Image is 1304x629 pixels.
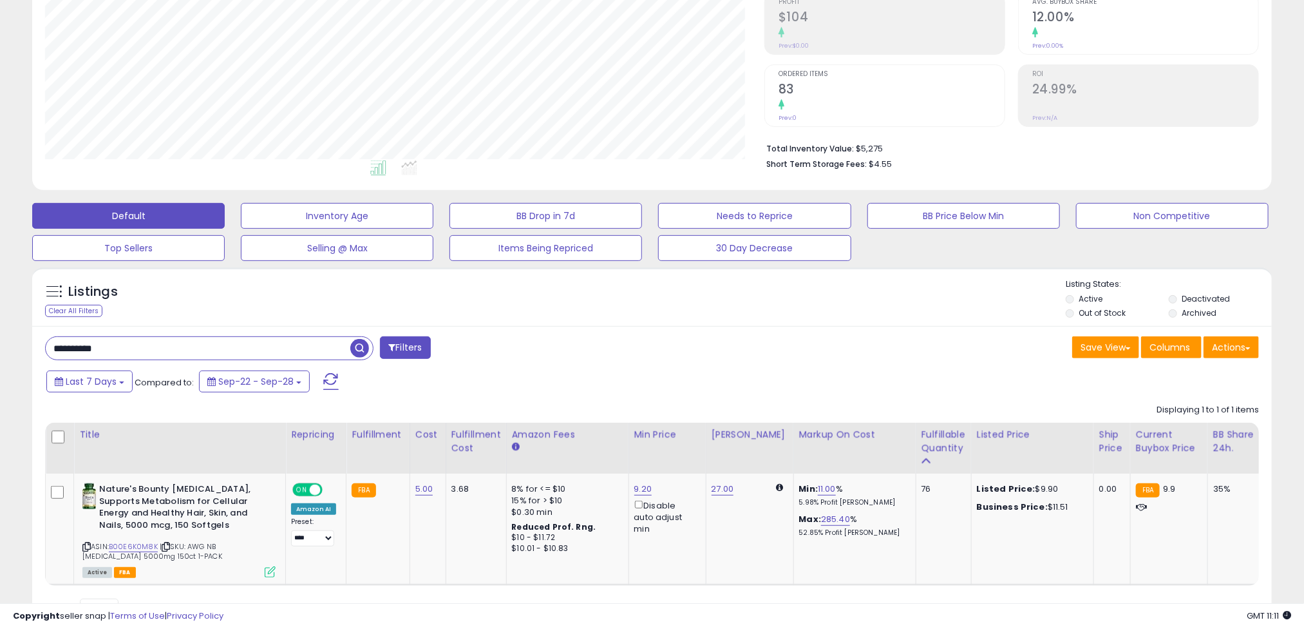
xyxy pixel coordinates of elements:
div: Fulfillment [352,428,404,441]
a: B00E6K0M8K [109,541,158,552]
label: Deactivated [1182,293,1230,304]
div: Title [79,428,280,441]
a: 11.00 [818,483,836,496]
li: $5,275 [766,140,1249,155]
div: $10.01 - $10.83 [512,543,619,554]
small: FBA [352,483,375,498]
a: 5.00 [415,483,433,496]
span: 9.9 [1163,483,1175,495]
div: 35% [1213,483,1256,495]
div: Amazon AI [291,503,336,515]
div: 15% for > $10 [512,495,619,507]
button: Sep-22 - Sep-28 [199,371,310,392]
div: Preset: [291,518,336,547]
button: Last 7 Days [46,371,133,392]
div: $0.30 min [512,507,619,518]
div: Clear All Filters [45,305,102,317]
button: Columns [1141,336,1202,358]
small: Prev: 0.00% [1032,42,1063,50]
span: ON [294,485,310,496]
button: BB Price Below Min [867,203,1060,229]
button: Save View [1072,336,1139,358]
div: $11.51 [977,501,1084,513]
button: 30 Day Decrease [658,235,851,261]
button: BB Drop in 7d [449,203,642,229]
div: $9.90 [977,483,1084,495]
div: Listed Price [977,428,1088,441]
div: Disable auto adjust min [634,498,696,535]
small: Prev: $0.00 [779,42,809,50]
b: Total Inventory Value: [766,143,854,154]
div: Displaying 1 to 1 of 1 items [1157,404,1259,416]
div: % [799,483,906,507]
div: [PERSON_NAME] [712,428,788,441]
a: 9.20 [634,483,652,496]
a: Terms of Use [110,610,165,622]
p: Listing States: [1066,278,1272,291]
div: Cost [415,428,440,441]
div: Markup on Cost [799,428,911,441]
span: Last 7 Days [66,375,117,388]
div: Min Price [634,428,701,441]
b: Short Term Storage Fees: [766,159,867,169]
div: $10 - $11.72 [512,532,619,543]
h2: 24.99% [1032,82,1258,99]
label: Active [1079,293,1103,304]
p: 5.98% Profit [PERSON_NAME] [799,498,906,507]
span: OFF [321,485,341,496]
button: Non Competitive [1076,203,1269,229]
th: The percentage added to the cost of goods (COGS) that forms the calculator for Min & Max prices. [793,423,916,474]
label: Out of Stock [1079,307,1126,318]
div: 0.00 [1099,483,1120,495]
b: Max: [799,513,822,525]
b: Min: [799,483,818,495]
span: $4.55 [869,158,892,170]
div: seller snap | | [13,610,223,623]
div: Amazon Fees [512,428,623,441]
img: 41OybOSZvdL._SL40_.jpg [82,483,96,509]
span: FBA [114,567,136,578]
button: Top Sellers [32,235,225,261]
h2: $104 [779,10,1005,27]
span: 2025-10-6 11:11 GMT [1247,610,1291,622]
button: Actions [1204,336,1259,358]
div: Fulfillable Quantity [921,428,966,455]
button: Filters [380,336,430,359]
button: Items Being Repriced [449,235,642,261]
b: Reduced Prof. Rng. [512,521,596,532]
b: Nature's Bounty [MEDICAL_DATA], Supports Metabolism for Cellular Energy and Healthy Hair, Skin, a... [99,483,256,534]
b: Business Price: [977,501,1048,513]
b: Listed Price: [977,483,1035,495]
strong: Copyright [13,610,60,622]
span: | SKU: AWG NB [MEDICAL_DATA] 5000mg 150ct 1-PACK [82,541,222,561]
small: Prev: 0 [779,114,797,122]
div: BB Share 24h. [1213,428,1260,455]
button: Inventory Age [241,203,433,229]
h5: Listings [68,283,118,301]
a: Privacy Policy [167,610,223,622]
button: Needs to Reprice [658,203,851,229]
span: Columns [1149,341,1190,354]
div: 76 [921,483,961,495]
button: Default [32,203,225,229]
a: 27.00 [712,483,734,496]
div: 3.68 [451,483,496,495]
span: ROI [1032,71,1258,78]
span: Sep-22 - Sep-28 [218,375,294,388]
button: Selling @ Max [241,235,433,261]
span: All listings currently available for purchase on Amazon [82,567,112,578]
div: Fulfillment Cost [451,428,501,455]
small: FBA [1136,483,1160,498]
div: Repricing [291,428,341,441]
a: 285.40 [821,513,850,526]
small: Amazon Fees. [512,441,520,453]
h2: 83 [779,82,1005,99]
div: ASIN: [82,483,276,576]
label: Archived [1182,307,1216,318]
div: 8% for <= $10 [512,483,619,495]
div: % [799,514,906,537]
span: Ordered Items [779,71,1005,78]
h2: 12.00% [1032,10,1258,27]
p: 52.85% Profit [PERSON_NAME] [799,528,906,537]
div: Current Buybox Price [1136,428,1202,455]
